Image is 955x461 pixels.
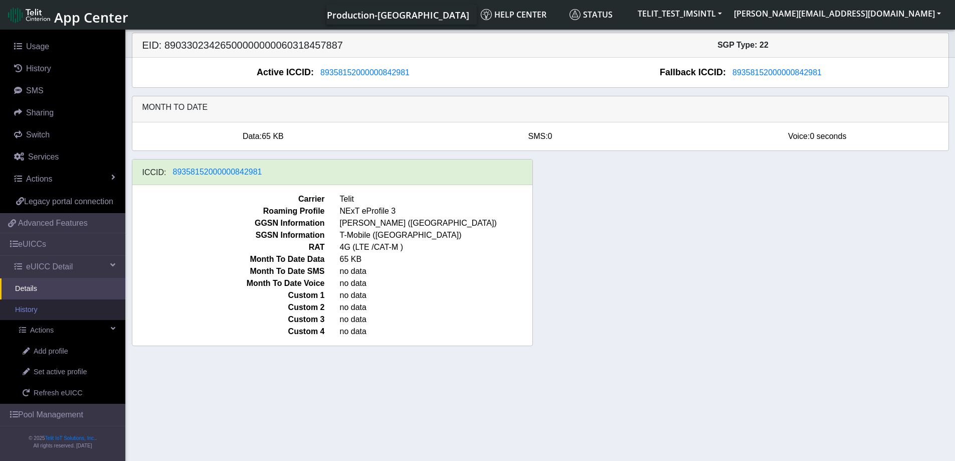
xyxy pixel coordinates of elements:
[548,132,552,140] span: 0
[125,289,332,301] span: Custom 1
[717,41,769,49] span: SGP Type: 22
[326,5,469,25] a: Your current platform instance
[332,289,540,301] span: no data
[332,205,540,217] span: NExT eProfile 3
[4,102,125,124] a: Sharing
[26,42,49,51] span: Usage
[4,36,125,58] a: Usage
[332,253,540,265] span: 65 KB
[332,265,540,277] span: no data
[565,5,632,25] a: Status
[24,197,113,206] span: Legacy portal connection
[8,7,50,23] img: logo-telit-cinterion-gw-new.png
[732,68,822,77] span: 89358152000000842981
[125,217,332,229] span: GGSN Information
[314,66,416,79] button: 89358152000000842981
[26,130,50,139] span: Switch
[327,9,469,21] span: Production-[GEOGRAPHIC_DATA]
[810,132,846,140] span: 0 seconds
[125,205,332,217] span: Roaming Profile
[332,277,540,289] span: no data
[125,314,332,326] span: Custom 3
[8,362,125,383] a: Set active profile
[34,388,83,399] span: Refresh eUICC
[528,132,547,140] span: SMS:
[125,253,332,265] span: Month To Date Data
[8,341,125,362] a: Add profile
[660,66,726,79] span: Fallback ICCID:
[481,9,492,20] img: knowledge.svg
[332,301,540,314] span: no data
[332,241,540,253] span: 4G (LTE /CAT-M )
[4,146,125,168] a: Services
[8,383,125,404] a: Refresh eUICC
[26,64,51,73] span: History
[477,5,565,25] a: Help center
[18,217,88,229] span: Advanced Features
[142,168,166,177] h6: ICCID:
[125,241,332,253] span: RAT
[125,326,332,338] span: Custom 4
[34,367,87,378] span: Set active profile
[726,66,828,79] button: 89358152000000842981
[332,217,540,229] span: [PERSON_NAME] ([GEOGRAPHIC_DATA])
[332,326,540,338] span: no data
[125,193,332,205] span: Carrier
[45,435,95,441] a: Telit IoT Solutions, Inc.
[125,265,332,277] span: Month To Date SMS
[173,168,262,176] span: 89358152000000842981
[28,152,59,161] span: Services
[257,66,314,79] span: Active ICCID:
[788,132,810,140] span: Voice:
[125,301,332,314] span: Custom 2
[332,314,540,326] span: no data
[569,9,581,20] img: status.svg
[125,277,332,289] span: Month To Date Voice
[4,320,125,341] a: Actions
[26,175,52,183] span: Actions
[135,39,540,51] h5: EID: 89033023426500000000060318457887
[125,229,332,241] span: SGSN Information
[26,86,44,95] span: SMS
[262,132,284,140] span: 65 KB
[142,102,938,112] h6: Month to date
[4,58,125,80] a: History
[481,9,546,20] span: Help center
[569,9,613,20] span: Status
[26,261,73,273] span: eUICC Detail
[166,166,269,179] button: 89358152000000842981
[4,256,125,278] a: eUICC Detail
[34,346,68,357] span: Add profile
[54,8,128,27] span: App Center
[728,5,947,23] button: [PERSON_NAME][EMAIL_ADDRESS][DOMAIN_NAME]
[320,68,410,77] span: 89358152000000842981
[243,132,262,140] span: Data:
[632,5,728,23] button: TELIT_TEST_IMSINTL
[4,80,125,102] a: SMS
[26,108,54,117] span: Sharing
[4,168,125,190] a: Actions
[8,4,127,26] a: App Center
[332,229,540,241] span: T-Mobile ([GEOGRAPHIC_DATA])
[4,124,125,146] a: Switch
[332,193,540,205] span: Telit
[30,325,54,336] span: Actions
